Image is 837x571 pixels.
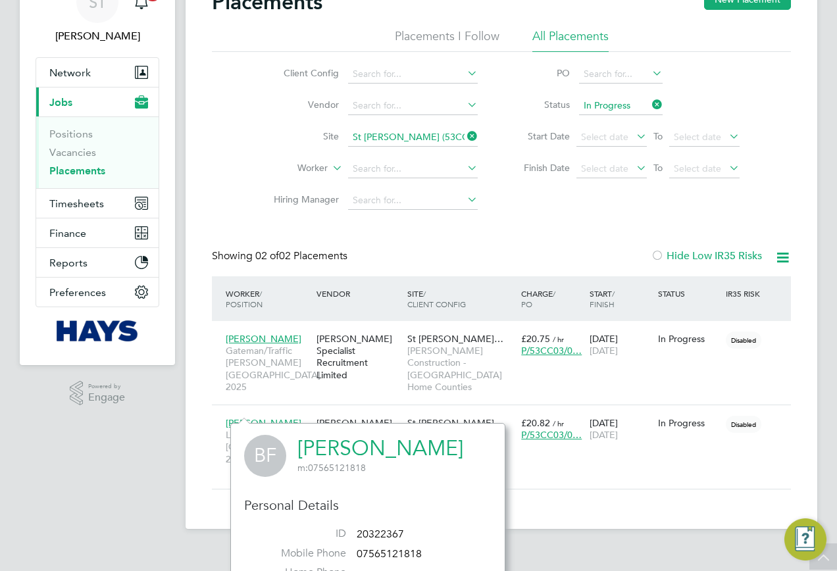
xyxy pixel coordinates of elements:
[407,417,503,429] span: St [PERSON_NAME]…
[407,333,503,345] span: St [PERSON_NAME]…
[88,381,125,392] span: Powered by
[590,345,618,357] span: [DATE]
[36,28,159,44] span: Samreet Thandi
[590,288,615,309] span: / Finish
[518,282,586,316] div: Charge
[49,96,72,109] span: Jobs
[726,416,761,433] span: Disabled
[36,87,159,116] button: Jobs
[254,547,346,560] label: Mobile Phone
[297,462,308,474] span: m:
[36,320,159,341] a: Go to home page
[649,128,667,145] span: To
[49,197,104,210] span: Timesheets
[252,162,328,175] label: Worker
[511,130,570,142] label: Start Date
[521,345,582,357] span: P/53CC03/0…
[658,417,720,429] div: In Progress
[226,345,310,393] span: Gateman/Traffic [PERSON_NAME] [GEOGRAPHIC_DATA] 2025
[586,410,655,447] div: [DATE]
[521,429,582,441] span: P/53CC03/0…
[553,334,564,344] span: / hr
[226,333,301,345] span: [PERSON_NAME]
[49,66,91,79] span: Network
[222,410,791,421] a: [PERSON_NAME]Labourer/Cleaner [GEOGRAPHIC_DATA] 2025[PERSON_NAME] Specialist Recruitment LimitedS...
[49,146,96,159] a: Vacancies
[222,282,313,316] div: Worker
[254,527,346,541] label: ID
[49,257,88,269] span: Reports
[674,131,721,143] span: Select date
[511,162,570,174] label: Finish Date
[348,65,478,84] input: Search for...
[511,67,570,79] label: PO
[586,282,655,316] div: Start
[348,160,478,178] input: Search for...
[407,345,515,393] span: [PERSON_NAME] Construction - [GEOGRAPHIC_DATA] Home Counties
[784,518,826,560] button: Engage Resource Center
[255,249,279,262] span: 02 of
[521,288,555,309] span: / PO
[36,58,159,87] button: Network
[590,429,618,441] span: [DATE]
[586,326,655,363] div: [DATE]
[57,320,139,341] img: hays-logo-retina.png
[348,128,478,147] input: Search for...
[581,131,628,143] span: Select date
[212,249,350,263] div: Showing
[263,193,339,205] label: Hiring Manager
[263,99,339,111] label: Vendor
[404,282,518,316] div: Site
[244,497,492,514] h3: Personal Details
[36,116,159,188] div: Jobs
[49,286,106,299] span: Preferences
[313,282,404,305] div: Vendor
[655,282,723,305] div: Status
[226,429,310,465] span: Labourer/Cleaner [GEOGRAPHIC_DATA] 2025
[357,547,422,560] span: 07565121818
[395,28,499,52] li: Placements I Follow
[297,462,366,474] span: 07565121818
[313,326,404,387] div: [PERSON_NAME] Specialist Recruitment Limited
[511,99,570,111] label: Status
[36,189,159,218] button: Timesheets
[348,97,478,115] input: Search for...
[674,162,721,174] span: Select date
[49,227,86,239] span: Finance
[226,288,263,309] span: / Position
[36,248,159,277] button: Reports
[49,128,93,140] a: Positions
[649,159,667,176] span: To
[70,381,126,406] a: Powered byEngage
[658,333,720,345] div: In Progress
[581,162,628,174] span: Select date
[521,333,550,345] span: £20.75
[244,435,286,477] span: BF
[36,218,159,247] button: Finance
[357,528,404,541] span: 20322367
[348,191,478,210] input: Search for...
[553,418,564,428] span: / hr
[532,28,609,52] li: All Placements
[313,410,404,472] div: [PERSON_NAME] Specialist Recruitment Limited
[263,67,339,79] label: Client Config
[36,278,159,307] button: Preferences
[49,164,105,177] a: Placements
[226,417,301,429] span: [PERSON_NAME]
[579,65,663,84] input: Search for...
[297,435,463,461] a: [PERSON_NAME]
[88,392,125,403] span: Engage
[579,97,663,115] input: Select one
[255,249,347,262] span: 02 Placements
[407,288,466,309] span: / Client Config
[651,249,762,262] label: Hide Low IR35 Risks
[723,282,768,305] div: IR35 Risk
[263,130,339,142] label: Site
[726,332,761,349] span: Disabled
[222,326,791,337] a: [PERSON_NAME]Gateman/Traffic [PERSON_NAME] [GEOGRAPHIC_DATA] 2025[PERSON_NAME] Specialist Recruit...
[521,417,550,429] span: £20.82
